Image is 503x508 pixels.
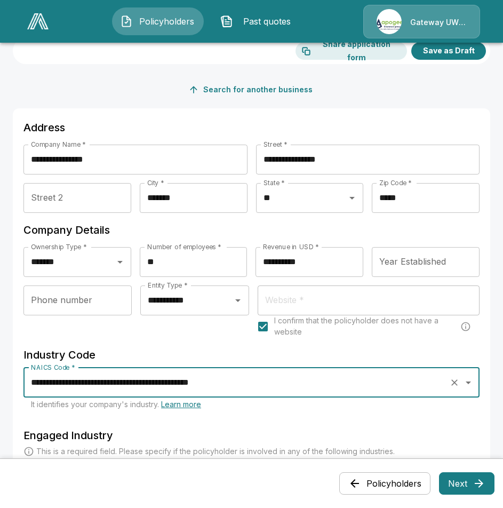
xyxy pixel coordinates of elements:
[345,190,360,205] button: Open
[411,42,486,60] button: Save as Draft
[113,255,127,269] button: Open
[31,363,75,372] label: NAICS Code *
[23,427,480,444] h6: Engaged Industry
[274,315,458,337] span: I confirm that the policyholder does not have a website
[230,293,245,308] button: Open
[148,281,187,290] label: Entity Type *
[186,80,317,100] button: Search for another business
[379,178,412,187] label: Zip Code *
[147,178,164,187] label: City *
[147,242,221,251] label: Number of employees *
[120,15,133,28] img: Policyholders Icon
[23,221,480,239] h6: Company Details
[439,472,494,495] button: Next
[237,15,296,28] span: Past quotes
[296,42,407,60] button: Share application form
[31,242,86,251] label: Ownership Type *
[27,13,49,29] img: AA Logo
[112,7,204,35] button: Policyholders IconPolicyholders
[31,400,201,409] span: It identifies your company's industry.
[161,400,201,409] a: Learn more
[220,15,233,28] img: Past quotes Icon
[264,178,285,187] label: State *
[23,119,480,136] h6: Address
[264,140,288,149] label: Street *
[23,346,480,363] h6: Industry Code
[263,242,319,251] label: Revenue in USD *
[460,321,471,332] svg: Carriers run a cyber security scan on the policyholders' websites. Please enter a website wheneve...
[36,446,395,457] p: This is a required field. Please specify if the policyholder is involved in any of the following ...
[212,7,304,35] button: Past quotes IconPast quotes
[31,140,86,149] label: Company Name *
[447,375,462,390] button: Clear
[137,15,196,28] span: Policyholders
[339,472,430,495] button: Policyholders
[461,375,476,390] button: Open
